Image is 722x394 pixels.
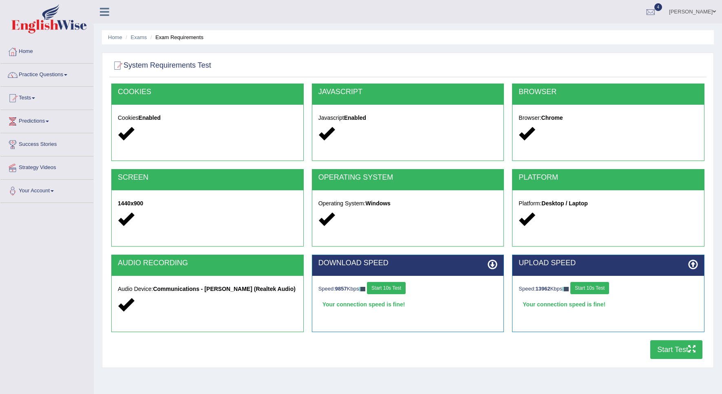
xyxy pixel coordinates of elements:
strong: Enabled [344,114,366,121]
a: Home [108,34,122,40]
h2: System Requirements Test [111,59,211,72]
div: Speed: Kbps [519,282,698,296]
div: Your connection speed is fine! [318,298,498,310]
button: Start 10s Test [367,282,406,294]
h2: COOKIES [118,88,297,96]
strong: Chrome [541,114,563,121]
a: Success Stories [0,133,93,154]
h2: BROWSER [519,88,698,96]
h2: AUDIO RECORDING [118,259,297,267]
h2: SCREEN [118,174,297,182]
h2: UPLOAD SPEED [519,259,698,267]
strong: Windows [366,200,391,207]
img: ajax-loader-fb-connection.gif [359,287,365,291]
h5: Javascript [318,115,498,121]
img: ajax-loader-fb-connection.gif [562,287,569,291]
h5: Operating System: [318,200,498,207]
strong: Communications - [PERSON_NAME] (Realtek Audio) [153,286,296,292]
h2: JAVASCRIPT [318,88,498,96]
strong: 9857 [335,286,347,292]
div: Speed: Kbps [318,282,498,296]
button: Start 10s Test [570,282,609,294]
a: Predictions [0,110,93,130]
a: Practice Questions [0,64,93,84]
div: Your connection speed is fine! [519,298,698,310]
li: Exam Requirements [148,33,203,41]
a: Exams [131,34,147,40]
strong: 1440x900 [118,200,143,207]
h5: Browser: [519,115,698,121]
button: Start Test [650,340,702,359]
strong: Enabled [139,114,161,121]
h5: Audio Device: [118,286,297,292]
h5: Cookies [118,115,297,121]
span: 4 [654,3,662,11]
a: Tests [0,87,93,107]
h2: PLATFORM [519,174,698,182]
strong: 13962 [536,286,550,292]
a: Home [0,40,93,61]
h2: OPERATING SYSTEM [318,174,498,182]
strong: Desktop / Laptop [541,200,588,207]
h2: DOWNLOAD SPEED [318,259,498,267]
a: Your Account [0,180,93,200]
a: Strategy Videos [0,156,93,177]
h5: Platform: [519,200,698,207]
